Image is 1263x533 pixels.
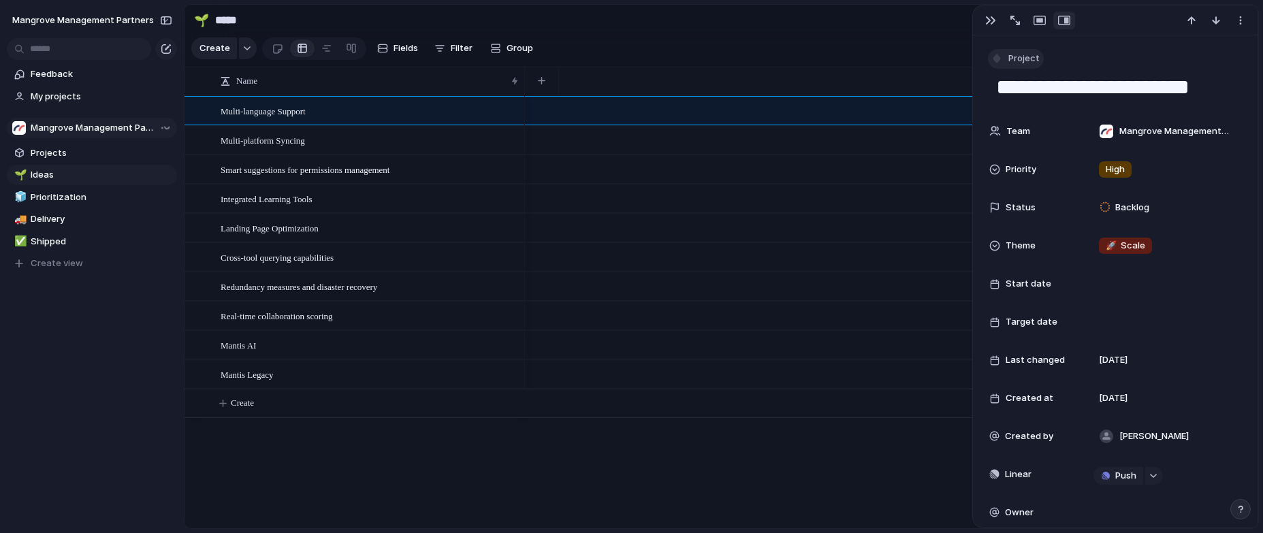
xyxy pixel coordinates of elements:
[236,74,257,88] span: Name
[7,231,177,252] a: ✅Shipped
[31,191,172,204] span: Prioritization
[31,146,172,160] span: Projects
[31,257,83,270] span: Create view
[221,103,306,118] span: Multi-language Support
[199,42,230,55] span: Create
[231,396,254,410] span: Create
[194,11,209,29] div: 🌱
[394,42,418,55] span: Fields
[191,37,237,59] button: Create
[1006,125,1030,138] span: Team
[1005,430,1053,443] span: Created by
[1005,468,1032,481] span: Linear
[1006,239,1036,253] span: Theme
[7,86,177,107] a: My projects
[14,167,24,183] div: 🌱
[31,168,172,182] span: Ideas
[14,212,24,227] div: 🚚
[1006,277,1051,291] span: Start date
[14,233,24,249] div: ✅
[7,187,177,208] a: 🧊Prioritization
[1005,506,1034,519] span: Owner
[372,37,423,59] button: Fields
[507,42,533,55] span: Group
[1006,353,1065,367] span: Last changed
[1099,391,1128,405] span: [DATE]
[451,42,473,55] span: Filter
[1006,201,1036,214] span: Status
[1099,353,1128,367] span: [DATE]
[221,308,333,323] span: Real-time collaboration scoring
[31,121,155,135] span: Mangrove Management Partners
[1119,125,1230,138] span: Mangrove Management Partners
[221,220,319,236] span: Landing Page Optimization
[1115,469,1136,483] span: Push
[221,249,334,265] span: Cross-tool querying capabilities
[221,366,274,382] span: Mantis Legacy
[6,10,178,31] button: Mangrove Management Partners
[1006,315,1057,329] span: Target date
[221,191,313,206] span: Integrated Learning Tools
[31,212,172,226] span: Delivery
[1106,163,1125,176] span: High
[31,90,172,103] span: My projects
[7,143,177,163] a: Projects
[1106,239,1145,253] span: Scale
[1119,430,1189,443] span: [PERSON_NAME]
[12,235,26,248] button: ✅
[12,14,154,27] span: Mangrove Management Partners
[1093,467,1143,485] button: Push
[1008,52,1040,65] span: Project
[1106,240,1117,251] span: 🚀
[7,253,177,274] button: Create view
[221,278,377,294] span: Redundancy measures and disaster recovery
[12,168,26,182] button: 🌱
[1006,391,1053,405] span: Created at
[483,37,540,59] button: Group
[429,37,478,59] button: Filter
[12,191,26,204] button: 🧊
[221,132,305,148] span: Multi-platform Syncing
[31,235,172,248] span: Shipped
[191,10,212,31] button: 🌱
[1115,201,1149,214] span: Backlog
[221,337,256,353] span: Mantis AI
[7,64,177,84] a: Feedback
[7,165,177,185] a: 🌱Ideas
[12,212,26,226] button: 🚚
[1006,163,1036,176] span: Priority
[221,161,389,177] span: Smart suggestions for permissions management
[14,189,24,205] div: 🧊
[31,67,172,81] span: Feedback
[7,209,177,229] a: 🚚Delivery
[7,118,177,138] button: Mangrove Management Partners
[988,49,1044,69] button: Project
